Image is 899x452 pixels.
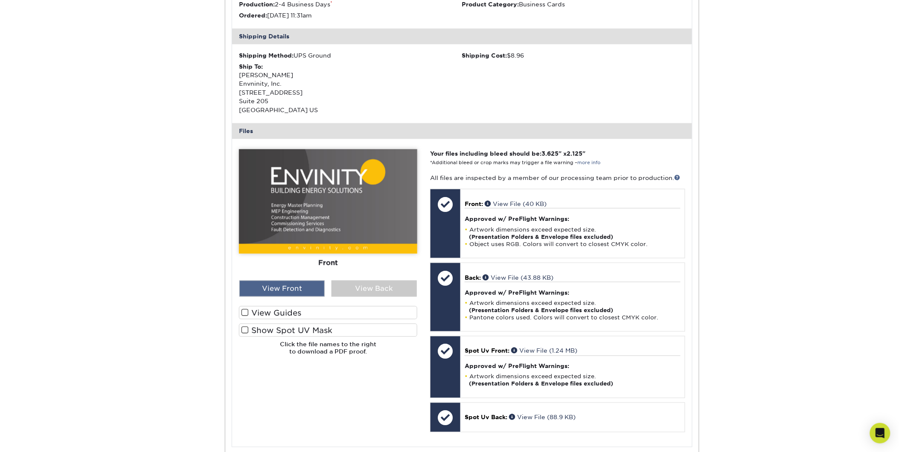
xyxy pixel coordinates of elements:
[870,423,890,443] div: Open Intercom Messenger
[511,348,577,354] a: View File (1.24 MB)
[239,51,462,60] div: UPS Ground
[465,373,680,388] li: Artwork dimensions exceed expected size.
[469,234,613,240] strong: (Presentation Folders & Envelope files excluded)
[239,12,267,19] strong: Ordered:
[239,324,417,337] label: Show Spot UV Mask
[465,274,481,281] span: Back:
[239,52,294,59] strong: Shipping Method:
[577,160,600,165] a: more info
[430,150,585,157] strong: Your files including bleed should be: " x "
[239,306,417,319] label: View Guides
[239,62,462,114] div: [PERSON_NAME] Envninity, Inc. [STREET_ADDRESS] Suite 205 [GEOGRAPHIC_DATA] US
[430,174,685,182] p: All files are inspected by a member of our processing team prior to production.
[465,226,680,240] li: Artwork dimensions exceed expected size.
[465,314,680,321] li: Pantone colors used. Colors will convert to closest CMYK color.
[465,414,507,421] span: Spot Uv Back:
[239,11,462,20] li: [DATE] 11:31am
[485,200,547,207] a: View File (40 KB)
[465,215,680,222] h4: Approved w/ PreFlight Warnings:
[239,1,275,8] strong: Production:
[509,414,576,421] a: View File (88.9 KB)
[567,150,582,157] span: 2.125
[232,29,692,44] div: Shipping Details
[465,348,509,354] span: Spot Uv Front:
[469,381,613,387] strong: (Presentation Folders & Envelope files excluded)
[483,274,553,281] a: View File (43.88 KB)
[239,281,325,297] div: View Front
[465,240,680,248] li: Object uses RGB. Colors will convert to closest CMYK color.
[465,299,680,314] li: Artwork dimensions exceed expected size.
[541,150,559,157] span: 3.625
[239,253,417,272] div: Front
[465,200,483,207] span: Front:
[2,426,73,449] iframe: Google Customer Reviews
[332,281,417,297] div: View Back
[462,51,685,60] div: $8.96
[232,123,692,139] div: Files
[462,52,507,59] strong: Shipping Cost:
[465,289,680,296] h4: Approved w/ PreFlight Warnings:
[430,160,600,165] small: *Additional bleed or crop marks may trigger a file warning –
[462,1,519,8] strong: Product Category:
[239,63,263,70] strong: Ship To:
[465,363,680,370] h4: Approved w/ PreFlight Warnings:
[239,341,417,362] h6: Click the file names to the right to download a PDF proof.
[469,307,613,313] strong: (Presentation Folders & Envelope files excluded)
